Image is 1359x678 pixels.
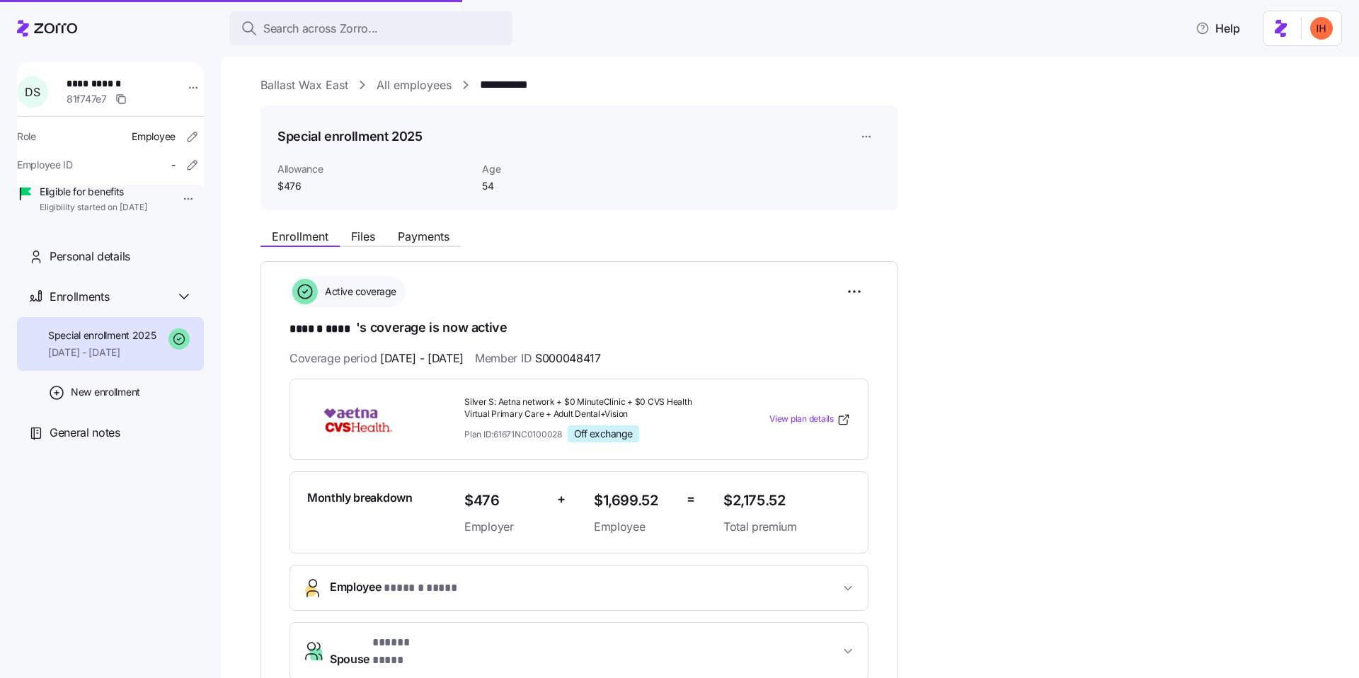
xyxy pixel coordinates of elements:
[277,162,471,176] span: Allowance
[17,158,73,172] span: Employee ID
[307,489,413,507] span: Monthly breakdown
[67,92,107,106] span: 81f747e7
[535,350,601,367] span: S000048417
[769,413,834,426] span: View plan details
[50,248,130,265] span: Personal details
[1310,17,1333,40] img: f3711480c2c985a33e19d88a07d4c111
[723,518,851,536] span: Total premium
[464,518,546,536] span: Employer
[272,231,328,242] span: Enrollment
[557,489,566,510] span: +
[482,162,624,176] span: Age
[263,20,378,38] span: Search across Zorro...
[464,428,562,440] span: Plan ID: 61671NC0100028
[398,231,449,242] span: Payments
[50,288,109,306] span: Enrollments
[48,328,156,343] span: Special enrollment 2025
[769,413,851,427] a: View plan details
[1195,20,1240,37] span: Help
[171,158,176,172] span: -
[1184,14,1251,42] button: Help
[260,76,348,94] a: Ballast Wax East
[574,427,633,440] span: Off exchange
[687,489,695,510] span: =
[380,350,464,367] span: [DATE] - [DATE]
[132,130,176,144] span: Employee
[277,127,423,145] h1: Special enrollment 2025
[723,489,851,512] span: $2,175.52
[482,179,624,193] span: 54
[229,11,512,45] button: Search across Zorro...
[40,185,147,199] span: Eligible for benefits
[377,76,452,94] a: All employees
[289,350,464,367] span: Coverage period
[71,385,140,399] span: New enrollment
[17,130,36,144] span: Role
[330,634,438,668] span: Spouse
[464,396,712,420] span: Silver S: Aetna network + $0 MinuteClinic + $0 CVS Health Virtual Primary Care + Adult Dental+Vision
[321,285,396,299] span: Active coverage
[289,318,868,338] h1: 's coverage is now active
[464,489,546,512] span: $476
[50,424,120,442] span: General notes
[594,489,675,512] span: $1,699.52
[307,403,409,436] img: Aetna CVS Health
[475,350,601,367] span: Member ID
[351,231,375,242] span: Files
[277,179,471,193] span: $476
[25,86,40,98] span: D S
[40,202,147,214] span: Eligibility started on [DATE]
[594,518,675,536] span: Employee
[330,578,457,597] span: Employee
[48,345,156,360] span: [DATE] - [DATE]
